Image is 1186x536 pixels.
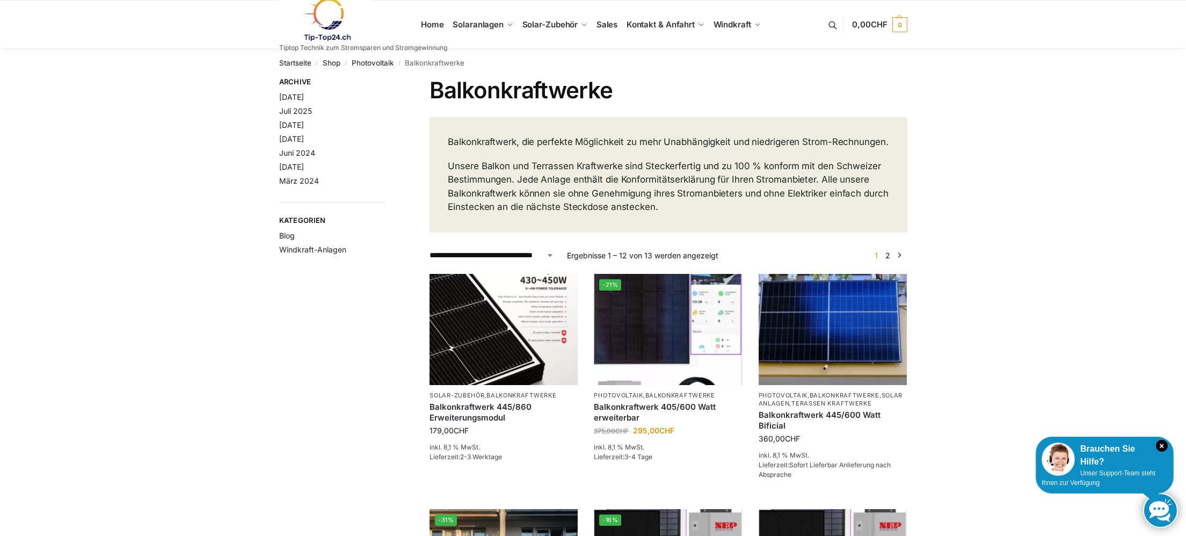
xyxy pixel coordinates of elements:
p: inkl. 8,1 % MwSt. [759,451,907,460]
span: / [311,59,323,68]
a: → [895,250,903,261]
span: 0 [892,17,907,32]
a: [DATE] [279,92,304,102]
span: / [394,59,405,68]
p: , , , [759,392,907,408]
nav: Breadcrumb [279,49,907,77]
span: CHF [615,427,629,435]
span: Sales [596,19,618,30]
span: Archive [279,77,386,88]
a: Balkonkraftwerk 445/600 Watt Bificial [759,410,907,431]
span: Kategorien [279,215,386,226]
img: Solaranlage für den kleinen Balkon [759,274,907,385]
a: Sales [592,1,622,49]
button: Close filters [385,77,392,89]
bdi: 295,00 [633,426,674,435]
a: Balkonkraftwerke [810,392,879,399]
nav: Produkt-Seitennummerierung [868,250,907,261]
a: Juli 2025 [279,106,312,115]
a: Terassen Kraftwerke [791,400,871,407]
a: [DATE] [279,162,304,171]
span: 3-4 Tage [624,453,652,461]
bdi: 375,00 [594,427,629,435]
a: Photovoltaik [594,392,643,399]
a: Juni 2024 [279,148,315,157]
a: Photovoltaik [759,392,807,399]
p: inkl. 8,1 % MwSt. [594,443,742,452]
img: Steckerfertig Plug & Play mit 410 Watt [594,274,742,385]
a: Balkonkraftwerk 445/860 Erweiterungsmodul [430,402,578,423]
a: Balkonkraftwerk 405/600 Watt erweiterbar [594,402,742,423]
a: Windkraft-Anlagen [279,245,346,254]
select: Shop-Reihenfolge [430,250,554,261]
span: 2-3 Werktage [460,453,502,461]
span: Lieferzeit: [759,461,891,479]
bdi: 179,00 [430,426,469,435]
p: Balkonkraftwerk, die perfekte Möglichkeit zu mehr Unabhängigkeit und niedrigeren Strom-Rechnungen. [448,135,889,149]
img: Customer service [1042,443,1075,476]
a: Solaranlagen [448,1,518,49]
a: Solar-Zubehör [430,392,484,399]
a: Photovoltaik [352,59,394,67]
a: 0,00CHF 0 [852,9,907,41]
span: 0,00 [852,19,887,30]
i: Schließen [1156,440,1168,452]
p: , [594,392,742,400]
p: , [430,392,578,400]
p: inkl. 8,1 % MwSt. [430,443,578,452]
span: Solaranlagen [453,19,504,30]
a: Balkonkraftwerke [486,392,556,399]
a: Startseite [279,59,311,67]
p: Tiptop Technik zum Stromsparen und Stromgewinnung [279,45,447,51]
img: Balkonkraftwerk 445/860 Erweiterungsmodul [430,274,578,385]
div: Brauchen Sie Hilfe? [1042,443,1168,468]
a: [DATE] [279,120,304,129]
a: Solaranlagen [759,392,903,407]
span: Windkraft [714,19,751,30]
span: / [340,59,352,68]
span: Lieferzeit: [430,453,502,461]
a: März 2024 [279,176,319,185]
p: Unsere Balkon und Terrassen Kraftwerke sind Steckerfertig und zu 100 % konform mit den Schweizer ... [448,160,889,214]
a: Blog [279,231,295,240]
span: Lieferzeit: [594,453,652,461]
span: CHF [785,434,800,443]
a: Balkonkraftwerke [645,392,715,399]
a: [DATE] [279,134,304,143]
bdi: 360,00 [759,434,800,443]
span: Sofort Lieferbar Anlieferung nach Absprache [759,461,891,479]
a: Windkraft [709,1,765,49]
span: Seite 1 [872,251,881,260]
a: Shop [323,59,340,67]
span: CHF [454,426,469,435]
a: Solar-Zubehör [518,1,592,49]
span: Unser Support-Team steht Ihnen zur Verfügung [1042,469,1155,487]
a: Kontakt & Anfahrt [622,1,709,49]
span: Kontakt & Anfahrt [627,19,695,30]
span: CHF [871,19,887,30]
h1: Balkonkraftwerke [430,77,907,104]
span: Solar-Zubehör [522,19,578,30]
span: CHF [659,426,674,435]
p: Ergebnisse 1 – 12 von 13 werden angezeigt [567,250,718,261]
a: -21%Steckerfertig Plug & Play mit 410 Watt [594,274,742,385]
a: Seite 2 [883,251,893,260]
